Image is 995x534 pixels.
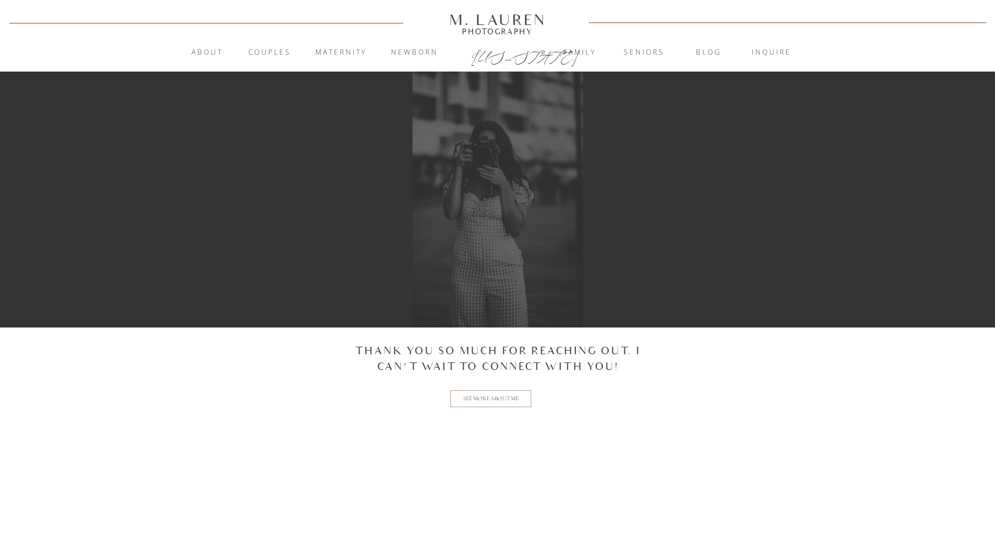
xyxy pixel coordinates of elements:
[548,47,611,59] a: Family
[471,48,524,62] a: [US_STATE]
[462,394,520,403] a: See more about me
[740,47,803,59] a: inquire
[414,13,581,26] a: M. Lauren
[383,47,446,59] a: Newborn
[677,47,740,59] a: blog
[613,47,676,59] a: Seniors
[444,29,551,34] a: Photography
[310,47,372,59] a: Maternity
[184,47,229,59] a: About
[343,343,653,383] p: Thank you so much for reaching out. I can't wait to connect with you!
[238,47,301,59] a: Couples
